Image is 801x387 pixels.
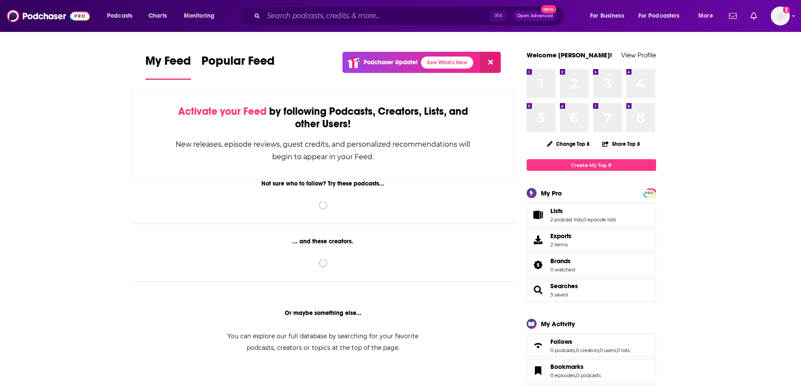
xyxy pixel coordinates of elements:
[550,363,601,371] a: Bookmarks
[530,259,547,271] a: Brands
[248,6,572,26] div: Search podcasts, credits, & more...
[575,372,576,378] span: ,
[175,138,471,163] div: New releases, episode reviews, guest credits, and personalized recommendations will begin to appe...
[550,292,568,298] a: 3 saved
[550,207,616,215] a: Lists
[7,8,90,24] img: Podchaser - Follow, Share and Rate Podcasts
[726,9,740,23] a: Show notifications dropdown
[541,5,556,13] span: New
[584,9,635,23] button: open menu
[550,267,575,273] a: 0 watched
[550,257,575,265] a: Brands
[698,10,713,22] span: More
[421,57,473,69] a: See What's New
[184,10,214,22] span: Monitoring
[617,347,630,353] a: 0 lists
[264,9,490,23] input: Search podcasts, credits, & more...
[550,363,584,371] span: Bookmarks
[550,347,575,353] a: 0 podcasts
[644,189,655,196] a: PRO
[527,51,612,59] a: Welcome [PERSON_NAME]!
[490,10,506,22] span: ⌘ K
[600,347,616,353] a: 0 users
[747,9,760,23] a: Show notifications dropdown
[550,242,572,248] span: 2 items
[644,190,655,196] span: PRO
[590,10,624,22] span: For Business
[145,53,191,80] a: My Feed
[530,284,547,296] a: Searches
[550,232,572,240] span: Exports
[550,217,582,223] a: 2 podcast lists
[541,320,575,328] div: My Activity
[527,278,656,302] span: Searches
[101,9,144,23] button: open menu
[550,338,572,346] span: Follows
[576,372,601,378] a: 0 podcasts
[576,347,599,353] a: 0 creators
[527,359,656,382] span: Bookmarks
[621,51,656,59] a: View Profile
[527,334,656,357] span: Follows
[178,9,226,23] button: open menu
[530,340,547,352] a: Follows
[583,217,616,223] a: 0 episode lists
[201,53,275,73] span: Popular Feed
[771,6,790,25] button: Show profile menu
[542,138,595,149] button: Change Top 8
[132,238,515,245] div: ... and these creators.
[541,189,562,197] div: My Pro
[530,234,547,246] span: Exports
[599,347,600,353] span: ,
[633,9,692,23] button: open menu
[201,53,275,80] a: Popular Feed
[527,159,656,171] a: Create My Top 8
[517,14,553,18] span: Open Advanced
[132,180,515,187] div: Not sure who to follow? Try these podcasts...
[513,11,557,21] button: Open AdvancedNew
[145,53,191,73] span: My Feed
[107,10,132,22] span: Podcasts
[692,9,724,23] button: open menu
[364,59,418,66] p: Podchaser Update!
[527,228,656,252] a: Exports
[550,372,575,378] a: 0 episodes
[550,207,563,215] span: Lists
[771,6,790,25] span: Logged in as ellerylsmith123
[771,6,790,25] img: User Profile
[550,282,578,290] a: Searches
[575,347,576,353] span: ,
[148,10,167,22] span: Charts
[550,338,630,346] a: Follows
[602,135,641,152] button: Share Top 8
[175,105,471,130] div: by following Podcasts, Creators, Lists, and other Users!
[783,6,790,13] svg: Add a profile image
[178,105,267,118] span: Activate your Feed
[527,203,656,227] span: Lists
[527,253,656,277] span: Brands
[638,10,680,22] span: For Podcasters
[616,347,617,353] span: ,
[132,309,515,317] div: Or maybe something else...
[530,365,547,377] a: Bookmarks
[582,217,583,223] span: ,
[550,257,571,265] span: Brands
[217,330,429,354] div: You can explore our full database by searching for your favorite podcasts, creators or topics at ...
[143,9,172,23] a: Charts
[530,209,547,221] a: Lists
